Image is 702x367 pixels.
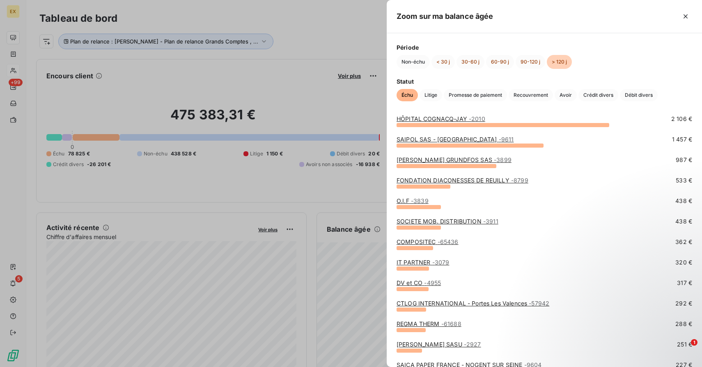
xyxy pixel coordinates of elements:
[529,300,549,307] span: - 57942
[691,339,697,346] span: 1
[486,55,514,69] button: 60-90 j
[547,55,572,69] button: > 120 j
[675,197,692,205] span: 438 €
[555,89,577,101] button: Avoir
[411,197,429,204] span: - 3839
[676,176,692,185] span: 533 €
[516,55,545,69] button: 90-120 j
[675,258,692,267] span: 320 €
[511,177,528,184] span: - 8799
[397,136,514,143] a: SAIPOL SAS - [GEOGRAPHIC_DATA]
[494,156,512,163] span: - 3899
[441,320,461,327] span: - 61688
[469,115,485,122] span: - 2010
[675,238,692,246] span: 362 €
[578,89,618,101] button: Crédit divers
[420,89,442,101] button: Litige
[438,238,459,245] span: - 65436
[677,279,692,287] span: 317 €
[444,89,507,101] button: Promesse de paiement
[397,43,692,52] span: Période
[431,55,455,69] button: < 30 j
[397,77,692,86] span: Statut
[397,115,485,122] a: HÔPITAL COGNACQ-JAY
[397,259,449,266] a: IT PARTNER
[509,89,553,101] button: Recouvrement
[432,259,450,266] span: - 3079
[397,11,493,22] h5: Zoom sur ma balance âgée
[397,55,430,69] button: Non-échu
[457,55,484,69] button: 30-60 j
[397,177,528,184] a: FONDATION DIACONESSES DE REUILLY
[499,136,514,143] span: - 9611
[620,89,658,101] button: Débit divers
[675,217,692,226] span: 438 €
[397,218,498,225] a: SOCIETE MOB. DISTRIBUTION
[397,300,549,307] a: CTLOG INTERNATIONAL - Portes Les Valences
[676,156,692,164] span: 987 €
[672,135,692,144] span: 1 457 €
[671,115,692,123] span: 2 106 €
[483,218,498,225] span: - 3911
[674,339,694,359] iframe: Intercom live chat
[464,341,481,348] span: - 2927
[424,279,441,286] span: - 4955
[397,197,429,204] a: O.I.F
[397,156,512,163] a: [PERSON_NAME] GRUNDFOS SAS
[538,287,702,345] iframe: Intercom notifications message
[397,238,459,245] a: COMPOSITEC
[397,89,418,101] button: Échu
[397,341,481,348] a: [PERSON_NAME] SASU
[397,279,441,286] a: DV et CO
[397,320,461,327] a: REGMA THERM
